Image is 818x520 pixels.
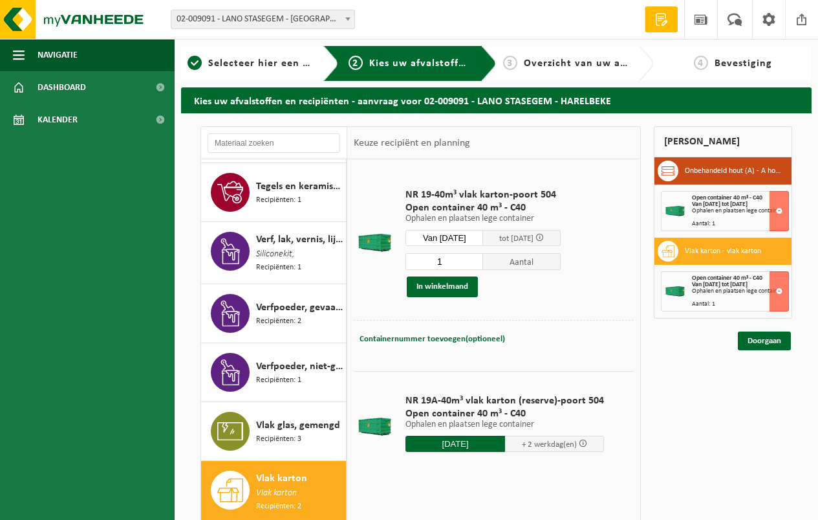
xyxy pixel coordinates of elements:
span: Recipiënten: 2 [256,315,301,328]
h3: Onbehandeld hout (A) - A hout [685,161,782,181]
a: Doorgaan [738,332,791,350]
button: Containernummer toevoegen(optioneel) [358,330,506,348]
span: Selecteer hier een vestiging [208,58,348,69]
span: Open container 40 m³ - C40 [692,194,762,201]
p: Ophalen en plaatsen lege container [405,420,604,429]
span: Overzicht van uw aanvraag [524,58,660,69]
span: NR 19-40m³ vlak karton-poort 504 [405,188,561,201]
div: Keuze recipiënt en planning [347,127,477,159]
span: Open container 40 m³ - C40 [405,407,604,420]
h3: Vlak karton - vlak karton [685,241,761,262]
button: Verf, lak, vernis, lijm en inkt, industrieel in kleinverpakking Siliconekit, Recipiënten: 1 [201,222,347,284]
div: [PERSON_NAME] [654,126,792,157]
span: Kalender [38,104,78,136]
span: 02-009091 - LANO STASEGEM - HARELBEKE [171,10,354,28]
button: In winkelmand [407,277,478,297]
div: Aantal: 1 [692,301,788,308]
span: 2 [349,56,363,70]
span: Vlak glas, gemengd [256,418,340,433]
div: Ophalen en plaatsen lege container [692,208,788,214]
span: Verfpoeder, niet-gevaarlijk [256,359,343,374]
span: Open container 40 m³ - C40 [692,275,762,282]
span: 3 [503,56,517,70]
button: Verfpoeder, gevaarlijk Recipiënten: 2 [201,284,347,343]
button: Tegels en keramische producten Recipiënten: 1 [201,163,347,222]
span: 02-009091 - LANO STASEGEM - HARELBEKE [171,10,355,29]
span: Containernummer toevoegen(optioneel) [360,335,505,343]
input: Selecteer datum [405,436,505,452]
span: Aantal [483,253,561,270]
span: Vlak karton [256,486,297,501]
span: Vlak karton [256,471,307,486]
span: Tegels en keramische producten [256,179,343,194]
span: + 2 werkdag(en) [522,440,577,449]
span: Recipiënten: 1 [256,374,301,387]
span: Navigatie [38,39,78,71]
button: Verfpoeder, niet-gevaarlijk Recipiënten: 1 [201,343,347,402]
button: Vlak glas, gemengd Recipiënten: 3 [201,402,347,461]
span: Open container 40 m³ - C40 [405,201,561,214]
span: Verfpoeder, gevaarlijk [256,300,343,315]
span: Siliconekit, [256,247,294,262]
span: Dashboard [38,71,86,104]
span: Verf, lak, vernis, lijm en inkt, industrieel in kleinverpakking [256,232,343,247]
input: Materiaal zoeken [208,133,340,153]
span: 1 [188,56,202,70]
p: Ophalen en plaatsen lege container [405,214,561,223]
input: Selecteer datum [405,230,483,246]
span: 4 [694,56,708,70]
span: NR 19A-40m³ vlak karton (reserve)-poort 504 [405,394,604,407]
span: Recipiënten: 2 [256,501,301,513]
div: Ophalen en plaatsen lege container [692,288,788,295]
span: Recipiënten: 1 [256,262,301,274]
div: Aantal: 1 [692,221,788,227]
a: 1Selecteer hier een vestiging [188,56,313,71]
span: Recipiënten: 1 [256,194,301,207]
h2: Kies uw afvalstoffen en recipiënten - aanvraag voor 02-009091 - LANO STASEGEM - HARELBEKE [181,87,812,113]
span: Recipiënten: 3 [256,433,301,446]
strong: Van [DATE] tot [DATE] [692,201,748,208]
span: tot [DATE] [499,234,533,243]
span: Kies uw afvalstoffen en recipiënten [369,58,547,69]
span: Bevestiging [715,58,772,69]
strong: Van [DATE] tot [DATE] [692,281,748,288]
